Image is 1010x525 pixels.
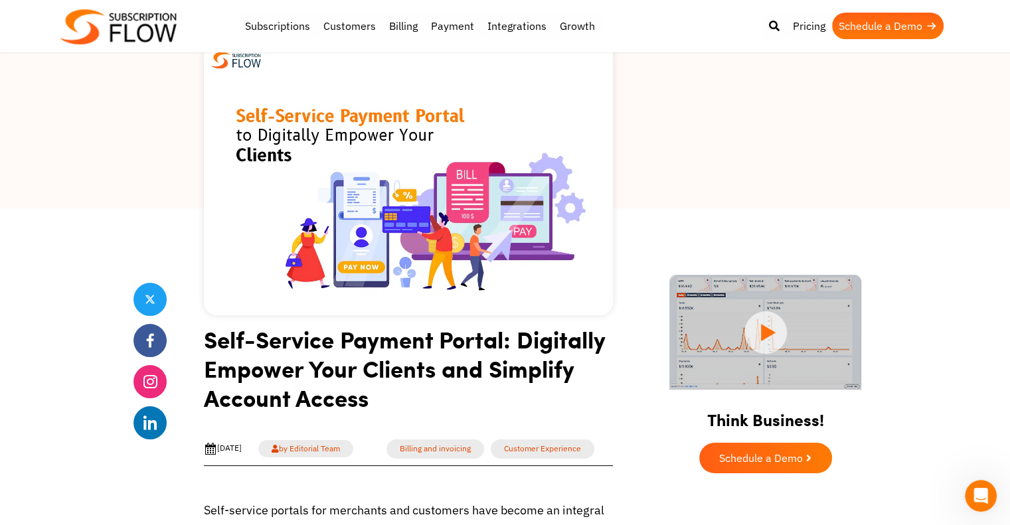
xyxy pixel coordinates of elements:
[204,42,613,315] img: self-service-payment-portal
[654,394,877,436] h2: Think Business!
[386,439,484,459] a: Billing and invoicing
[719,453,803,463] span: Schedule a Demo
[553,13,602,39] a: Growth
[699,443,832,473] a: Schedule a Demo
[786,13,832,39] a: Pricing
[481,13,553,39] a: Integrations
[258,440,353,457] a: by Editorial Team
[238,13,317,39] a: Subscriptions
[382,13,424,39] a: Billing
[965,480,997,512] iframe: Intercom live chat
[424,13,481,39] a: Payment
[204,325,613,422] h1: Self-Service Payment Portal: Digitally Empower Your Clients and Simplify Account Access
[491,439,594,459] a: Customer Experience
[832,13,944,39] a: Schedule a Demo
[60,9,177,44] img: Subscriptionflow
[669,275,861,390] img: intro video
[317,13,382,39] a: Customers
[204,442,242,455] div: [DATE]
